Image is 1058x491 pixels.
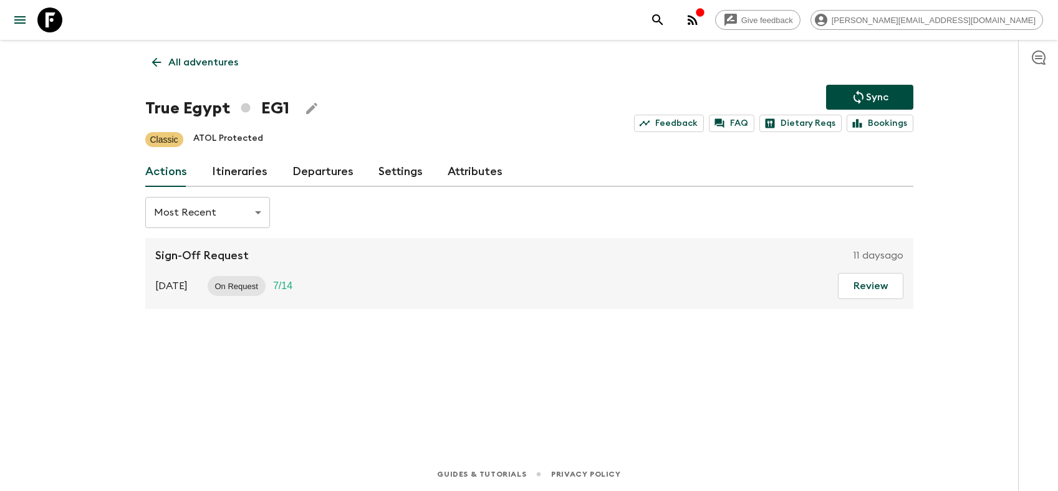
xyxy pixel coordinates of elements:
button: menu [7,7,32,32]
a: Give feedback [715,10,801,30]
div: [PERSON_NAME][EMAIL_ADDRESS][DOMAIN_NAME] [810,10,1043,30]
a: Privacy Policy [551,467,620,481]
a: Feedback [634,115,704,132]
a: All adventures [145,50,245,75]
button: Edit Adventure Title [299,96,324,121]
p: Sync [866,90,888,105]
p: 7 / 14 [273,279,292,293]
button: search adventures [645,7,670,32]
p: Sign-Off Request [155,248,249,263]
a: Settings [378,157,423,187]
div: Most Recent [145,195,270,230]
div: Trip Fill [266,276,300,296]
button: Review [838,273,903,299]
a: Itineraries [212,157,267,187]
p: ATOL Protected [193,132,263,147]
p: [DATE] [155,279,188,293]
span: Give feedback [734,16,800,25]
a: FAQ [709,115,754,132]
a: Attributes [448,157,503,187]
p: 11 days ago [854,248,903,263]
p: All adventures [168,55,238,70]
a: Bookings [847,115,913,132]
p: Classic [150,133,178,146]
a: Actions [145,157,187,187]
span: [PERSON_NAME][EMAIL_ADDRESS][DOMAIN_NAME] [825,16,1042,25]
button: Sync adventure departures to the booking engine [826,85,913,110]
h1: True Egypt EG1 [145,96,289,121]
a: Guides & Tutorials [437,467,526,481]
a: Dietary Reqs [759,115,842,132]
span: On Request [208,282,266,291]
a: Departures [292,157,353,187]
